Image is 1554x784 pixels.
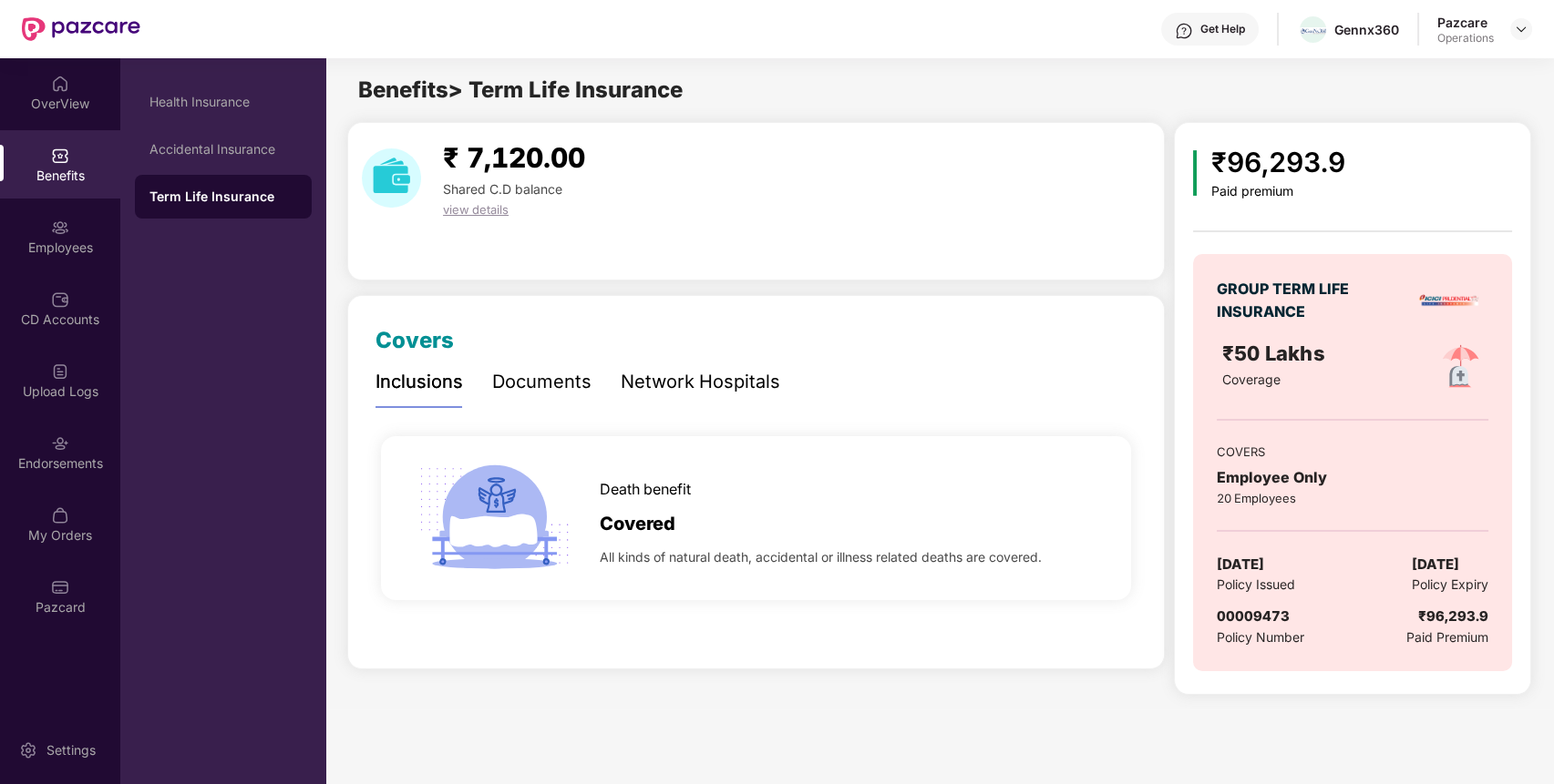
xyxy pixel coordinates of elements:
img: icon [412,436,576,600]
img: svg+xml;base64,PHN2ZyBpZD0iQ0RfQWNjb3VudHMiIGRhdGEtbmFtZT0iQ0QgQWNjb3VudHMiIHhtbG5zPSJodHRwOi8vd3... [51,290,69,309]
img: svg+xml;base64,PHN2ZyBpZD0iRHJvcGRvd24tMzJ4MzIiIHhtbG5zPSJodHRwOi8vd3d3LnczLm9yZy8yMDAwL3N2ZyIgd2... [1514,22,1528,36]
span: Policy Expiry [1412,575,1488,595]
div: Documents [492,368,592,396]
span: Covered [600,510,675,538]
img: svg+xml;base64,PHN2ZyBpZD0iTXlfT3JkZXJzIiBkYXRhLW5hbWU9Ik15IE9yZGVycyIgeG1sbnM9Imh0dHA6Ly93d3cudz... [51,506,69,524]
div: Settings [41,741,101,759]
img: svg+xml;base64,PHN2ZyBpZD0iSGVscC0zMngzMiIgeG1sbnM9Imh0dHA6Ly93d3cudzMub3JnLzIwMDAvc3ZnIiB3aWR0aD... [1175,22,1193,40]
img: svg+xml;base64,PHN2ZyBpZD0iVXBsb2FkX0xvZ3MiIGRhdGEtbmFtZT0iVXBsb2FkIExvZ3MiIHhtbG5zPSJodHRwOi8vd3... [51,362,69,381]
div: Health Insurance [149,95,297,109]
img: svg+xml;base64,PHN2ZyBpZD0iSG9tZSIgeG1sbnM9Imh0dHA6Ly93d3cudzMub3JnLzIwMDAvc3ZnIiB3aWR0aD0iMjAiIG... [51,75,69,93]
div: GROUP TERM LIFE INSURANCE [1217,278,1376,323]
img: insurerLogo [1417,269,1481,332]
img: svg+xml;base64,PHN2ZyBpZD0iQmVuZWZpdHMiIHhtbG5zPSJodHRwOi8vd3d3LnczLm9yZy8yMDAwL3N2ZyIgd2lkdGg9Ij... [51,147,69,165]
img: New Pazcare Logo [22,17,140,41]
span: Policy Number [1217,629,1304,645]
div: Employee Only [1217,466,1488,489]
span: ₹50 Lakhs [1222,341,1330,365]
span: [DATE] [1412,554,1459,575]
img: svg+xml;base64,PHN2ZyBpZD0iRW5kb3JzZW1lbnRzIiB4bWxucz0iaHR0cDovL3d3dy53My5vcmcvMjAwMC9zdmciIHdpZH... [51,434,69,453]
span: [DATE] [1217,554,1264,575]
div: Accidental Insurance [149,142,297,157]
div: Pazcare [1437,14,1494,31]
div: 20 Employees [1217,489,1488,507]
div: Get Help [1200,22,1245,36]
span: ₹ 7,120.00 [443,141,585,174]
img: download [362,148,421,208]
img: svg+xml;base64,PHN2ZyBpZD0iRW1wbG95ZWVzIiB4bWxucz0iaHR0cDovL3d3dy53My5vcmcvMjAwMC9zdmciIHdpZHRoPS... [51,219,69,237]
div: ₹96,293.9 [1211,141,1345,184]
div: Inclusions [376,368,463,396]
div: Network Hospitals [621,368,780,396]
img: gennx360_logo.png [1300,27,1326,35]
img: svg+xml;base64,PHN2ZyBpZD0iUGF6Y2FyZCIgeG1sbnM9Imh0dHA6Ly93d3cudzMub3JnLzIwMDAvc3ZnIiB3aWR0aD0iMj... [51,578,69,596]
span: Coverage [1222,372,1281,387]
div: Term Life Insurance [149,188,297,206]
span: Death benefit [600,478,691,501]
div: COVERS [1217,443,1488,461]
div: Paid premium [1211,184,1345,199]
div: Gennx360 [1334,21,1399,38]
span: Shared C.D balance [443,181,562,197]
div: Operations [1437,31,1494,46]
span: Policy Issued [1217,575,1295,595]
div: Covers [376,323,454,358]
span: Benefits > Term Life Insurance [358,76,683,103]
img: icon [1193,150,1198,196]
div: ₹96,293.9 [1418,606,1488,627]
img: svg+xml;base64,PHN2ZyBpZD0iU2V0dGluZy0yMHgyMCIgeG1sbnM9Imh0dHA6Ly93d3cudzMub3JnLzIwMDAvc3ZnIiB3aW... [19,741,37,759]
span: All kinds of natural death, accidental or illness related deaths are covered. [600,547,1042,567]
span: view details [443,202,509,217]
span: 00009473 [1217,607,1290,625]
img: policyIcon [1431,338,1490,397]
span: Paid Premium [1406,627,1488,647]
